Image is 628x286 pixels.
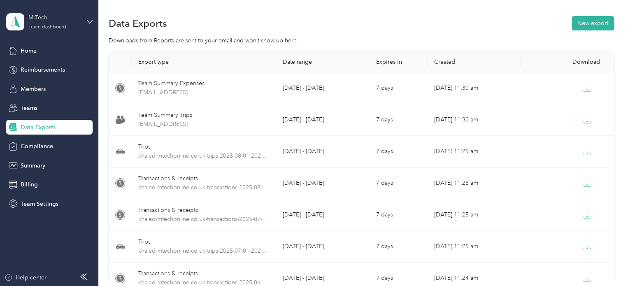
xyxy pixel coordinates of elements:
div: Team dashboard [28,25,66,30]
th: Date range [276,52,369,72]
td: [DATE] 11:30 am [428,104,521,136]
button: Help center [5,273,47,282]
td: [DATE] 11:25 am [428,167,521,199]
span: khaled-mtechonline.co.uk-transactions-2025-07-01-2025-07-31.xlsx [138,215,270,224]
span: Summary [21,161,45,170]
div: Trips [138,237,270,246]
td: [DATE] - [DATE] [276,231,369,263]
span: Reimbursements [21,65,65,74]
div: Transactions & receipts [138,206,270,215]
td: 7 days [369,231,427,263]
td: [DATE] - [DATE] [276,104,369,136]
span: Data Exports [21,123,56,132]
span: Team Settings [21,200,58,208]
span: Members [21,85,46,93]
td: 7 days [369,136,427,167]
td: [DATE] 11:25 am [428,231,521,263]
span: khaled-mtechonline.co.uk-trips-2025-08-01-2025-08-31.xlsx [138,151,270,160]
div: Transactions & receipts [138,269,270,278]
td: 7 days [369,104,427,136]
div: Team Summary Expenses [138,79,270,88]
th: Expires in [369,52,427,72]
th: Created [428,52,521,72]
td: [DATE] 11:25 am [428,199,521,231]
div: M:Tech [28,13,80,22]
span: Compliance [21,142,53,151]
span: khaled-mtechonline.co.uk-trips-2025-07-01-2025-07-31.xlsx [138,246,270,256]
span: Billing [21,180,38,189]
th: Export type [132,52,276,72]
td: [DATE] 11:30 am [428,72,521,104]
span: Home [21,47,37,55]
iframe: Everlance-gr Chat Button Frame [582,240,628,286]
div: Team Summary Trips [138,111,270,120]
td: [DATE] - [DATE] [276,72,369,104]
div: Download [527,58,607,65]
span: team-summary-accounts@mtechonline.co.uk-expenses-2025-08-01-2025-08-31.xlsx [138,88,270,97]
td: [DATE] 11:25 am [428,136,521,167]
div: Transactions & receipts [138,174,270,183]
div: Trips [138,142,270,151]
span: team-summary-accounts@mtechonline.co.uk-trips-2025-08-01-2025-08-31.xlsx [138,120,270,129]
h1: Data Exports [109,19,167,28]
td: [DATE] - [DATE] [276,167,369,199]
td: 7 days [369,167,427,199]
span: Teams [21,104,37,112]
td: 7 days [369,199,427,231]
td: 7 days [369,72,427,104]
td: [DATE] - [DATE] [276,199,369,231]
button: New export [572,16,614,30]
div: Downloads from Reports are sent to your email and won’t show up here. [109,36,614,45]
span: khaled-mtechonline.co.uk-transactions-2025-08-01-2025-08-31.xlsx [138,183,270,192]
td: [DATE] - [DATE] [276,136,369,167]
